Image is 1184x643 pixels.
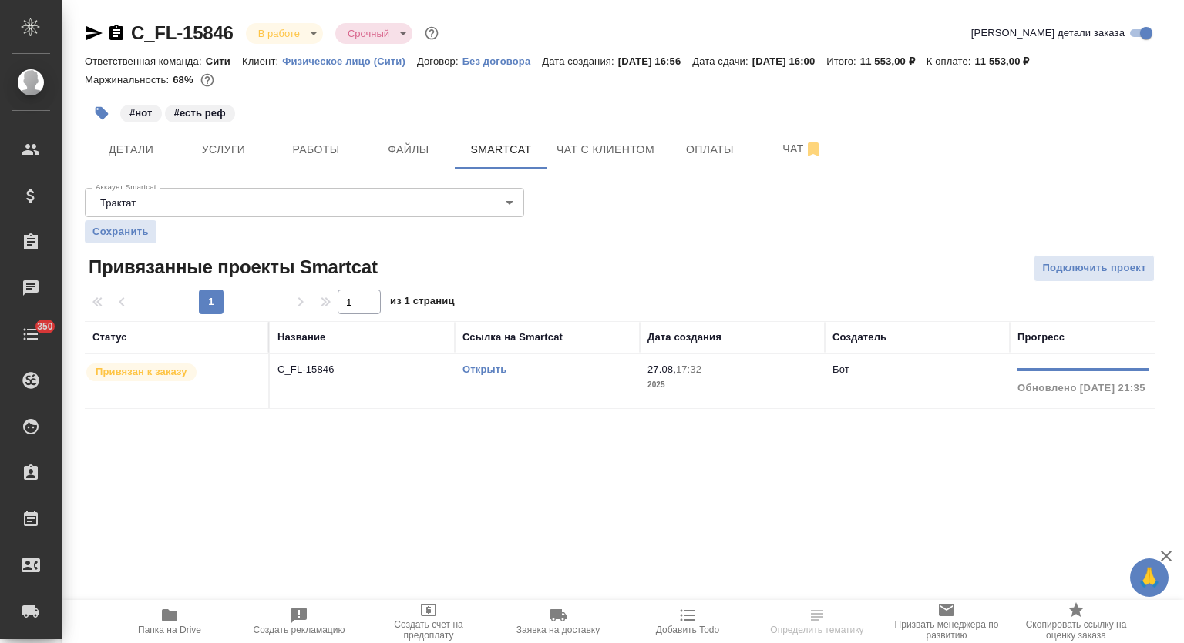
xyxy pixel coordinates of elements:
button: Скопировать ссылку для ЯМессенджера [85,24,103,42]
p: [DATE] 16:00 [752,55,827,67]
p: Договор: [417,55,462,67]
p: 11 553,00 ₽ [860,55,927,67]
span: Smartcat [464,140,538,159]
p: 68% [173,74,197,85]
a: C_FL-15846 [131,22,234,43]
svg: Отписаться [804,140,822,159]
p: Сити [206,55,242,67]
button: Подключить проект [1034,255,1155,282]
p: C_FL-15846 [277,362,447,377]
p: 11 553,00 ₽ [975,55,1041,67]
span: Файлы [372,140,446,159]
div: В работе [246,23,323,44]
div: Статус [92,330,127,345]
span: из 1 страниц [390,292,455,314]
span: Чат [765,139,839,159]
div: Ссылка на Smartcat [462,330,563,345]
p: Без договора [462,55,543,67]
span: Услуги [187,140,261,159]
button: 🙏 [1130,558,1169,597]
p: Маржинальность: [85,74,173,85]
a: Без договора [462,54,543,67]
p: Ответственная команда: [85,55,206,67]
p: 17:32 [676,363,701,375]
span: Сохранить [92,224,149,239]
button: Скопировать ссылку [107,24,126,42]
span: 🙏 [1136,561,1162,594]
button: Срочный [343,27,394,40]
p: К оплате: [927,55,975,67]
button: Доп статусы указывают на важность/срочность заказа [422,23,442,43]
p: Дата сдачи: [692,55,752,67]
span: Подключить проект [1042,260,1146,277]
span: Чат с клиентом [557,140,654,159]
p: 27.08, [647,363,676,375]
button: Сохранить [85,220,156,243]
div: Трактат [85,188,524,217]
span: Обновлено [DATE] 21:35 [1017,382,1145,394]
p: Клиент: [242,55,282,67]
a: Открыть [462,363,506,375]
button: 3043.12 RUB; [197,70,217,90]
span: Оплаты [673,140,747,159]
p: Физическое лицо (Сити) [282,55,417,67]
div: Дата создания [647,330,721,345]
span: Детали [94,140,168,159]
p: Итого: [826,55,859,67]
div: Создатель [832,330,886,345]
a: Физическое лицо (Сити) [282,54,417,67]
span: Работы [279,140,353,159]
p: #есть реф [174,105,226,121]
p: 2025 [647,377,817,393]
span: 350 [28,319,62,334]
a: 350 [4,315,58,353]
p: Дата создания: [542,55,617,67]
span: есть реф [163,105,237,119]
span: [PERSON_NAME] детали заказа [971,25,1125,41]
span: Привязанные проекты Smartcat [85,255,378,280]
div: В работе [335,23,412,44]
p: Привязан к заказу [96,364,187,380]
p: [DATE] 16:56 [618,55,693,67]
p: Бот [832,363,849,375]
p: #нот [129,105,153,121]
button: Добавить тэг [85,96,119,130]
div: Прогресс [1017,330,1065,345]
button: В работе [254,27,304,40]
div: Название [277,330,325,345]
span: нот [119,105,163,119]
button: Трактат [96,196,140,209]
